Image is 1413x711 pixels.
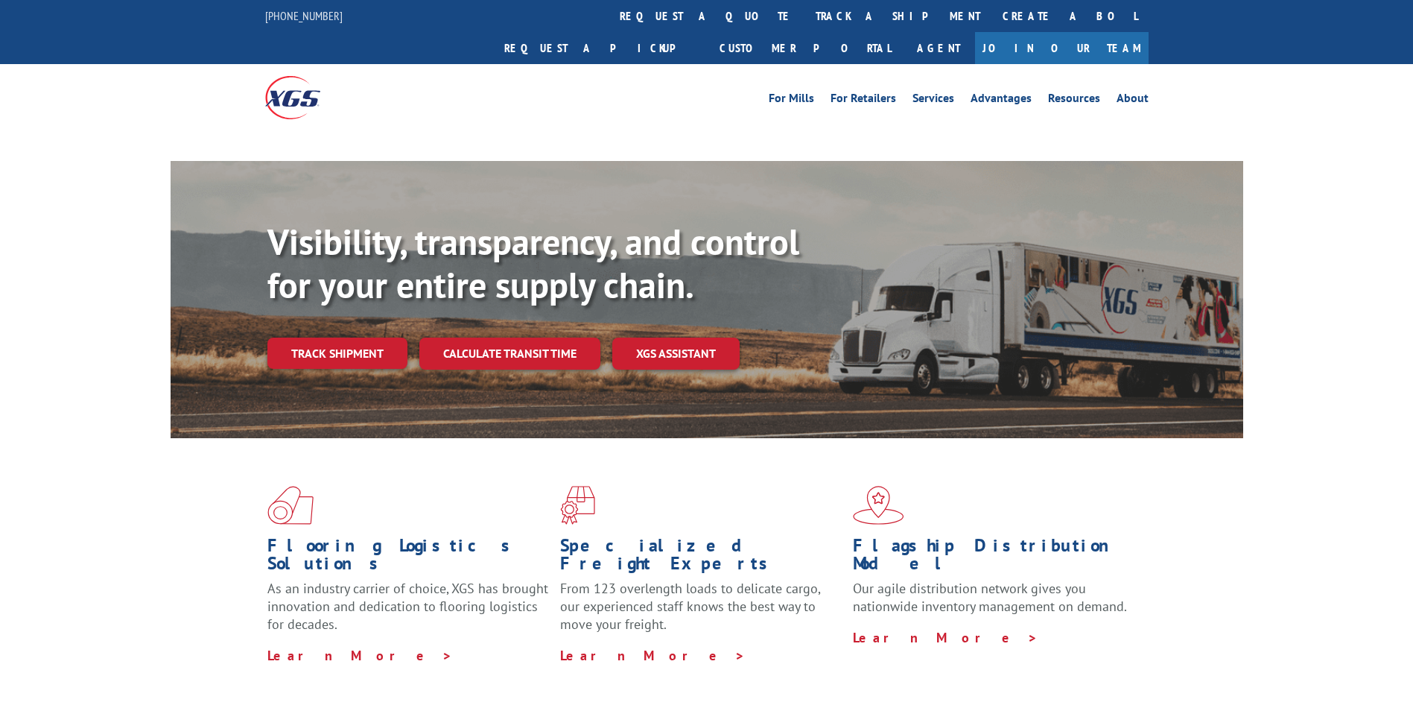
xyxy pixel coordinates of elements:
a: Join Our Team [975,32,1149,64]
a: About [1117,92,1149,109]
a: Learn More > [853,629,1038,646]
a: For Mills [769,92,814,109]
a: Agent [902,32,975,64]
a: Resources [1048,92,1100,109]
p: From 123 overlength loads to delicate cargo, our experienced staff knows the best way to move you... [560,580,842,646]
img: xgs-icon-total-supply-chain-intelligence-red [267,486,314,525]
img: xgs-icon-flagship-distribution-model-red [853,486,904,525]
a: Advantages [971,92,1032,109]
a: Learn More > [560,647,746,664]
a: [PHONE_NUMBER] [265,8,343,23]
b: Visibility, transparency, and control for your entire supply chain. [267,218,799,308]
a: Customer Portal [708,32,902,64]
a: Services [912,92,954,109]
h1: Flagship Distribution Model [853,537,1134,580]
a: Request a pickup [493,32,708,64]
img: xgs-icon-focused-on-flooring-red [560,486,595,525]
h1: Flooring Logistics Solutions [267,537,549,580]
a: Calculate transit time [419,338,600,370]
a: Track shipment [267,338,407,369]
h1: Specialized Freight Experts [560,537,842,580]
span: Our agile distribution network gives you nationwide inventory management on demand. [853,580,1127,615]
a: For Retailers [831,92,896,109]
a: Learn More > [267,647,453,664]
span: As an industry carrier of choice, XGS has brought innovation and dedication to flooring logistics... [267,580,548,633]
a: XGS ASSISTANT [612,338,740,370]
